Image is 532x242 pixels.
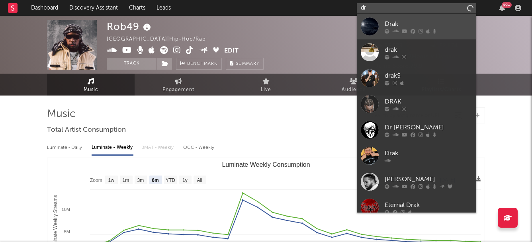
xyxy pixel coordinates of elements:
[92,141,133,154] div: Luminate - Weekly
[47,125,126,135] span: Total Artist Consumption
[182,178,188,183] text: 1y
[385,97,472,106] div: DRAK
[502,2,512,8] div: 99 +
[226,58,264,70] button: Summary
[183,141,215,154] div: OCC - Weekly
[357,91,476,117] a: DRAK
[310,74,397,96] a: Audience
[385,123,472,132] div: Dr [PERSON_NAME]
[385,148,472,158] div: Drak
[135,74,222,96] a: Engagement
[385,71,472,80] div: drak$
[166,178,175,183] text: YTD
[47,74,135,96] a: Music
[342,85,366,95] span: Audience
[385,200,472,210] div: Eternal Drak
[47,141,84,154] div: Luminate - Daily
[107,20,153,33] div: Rob49
[357,195,476,221] a: Eternal Drak
[261,85,271,95] span: Live
[222,74,310,96] a: Live
[357,39,476,65] a: drak
[176,58,222,70] a: Benchmark
[357,117,476,143] a: Dr [PERSON_NAME]
[385,19,472,29] div: Drak
[499,5,505,11] button: 99+
[152,178,158,183] text: 6m
[84,85,98,95] span: Music
[357,143,476,169] a: Drak
[385,45,472,55] div: drak
[357,65,476,91] a: drak$
[123,178,129,183] text: 1m
[137,178,144,183] text: 3m
[107,35,215,44] div: [GEOGRAPHIC_DATA] | Hip-Hop/Rap
[385,174,472,184] div: [PERSON_NAME]
[62,207,70,212] text: 10M
[357,14,476,39] a: Drak
[107,58,156,70] button: Track
[222,161,310,168] text: Luminate Weekly Consumption
[357,169,476,195] a: [PERSON_NAME]
[162,85,194,95] span: Engagement
[108,178,115,183] text: 1w
[236,62,259,66] span: Summary
[64,229,70,234] text: 5M
[90,178,102,183] text: Zoom
[197,178,202,183] text: All
[224,46,239,56] button: Edit
[187,59,217,69] span: Benchmark
[357,3,476,13] input: Search for artists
